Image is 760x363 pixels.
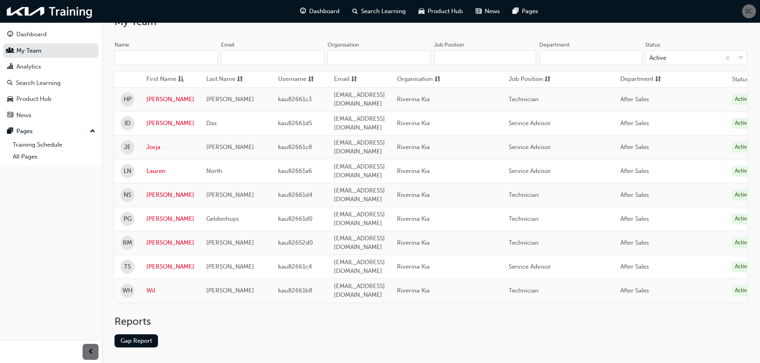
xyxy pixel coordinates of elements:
span: Search Learning [361,7,406,16]
th: Status [732,75,749,84]
div: Pages [16,127,33,136]
span: North [206,167,222,175]
span: up-icon [90,126,95,137]
a: [PERSON_NAME] [146,95,194,104]
span: pages-icon [7,128,13,135]
span: NS [124,190,131,200]
span: Riverina Kia [397,143,430,151]
a: Product Hub [3,92,99,106]
span: sorting-icon [655,75,661,84]
span: sorting-icon [237,75,243,84]
button: Departmentsorting-icon [620,75,664,84]
span: Pages [522,7,538,16]
span: Riverina Kia [397,191,430,198]
span: Username [278,75,306,84]
span: [EMAIL_ADDRESS][DOMAIN_NAME] [334,163,385,179]
input: Organisation [328,50,431,65]
span: car-icon [7,96,13,103]
span: After Sales [620,167,649,175]
div: Analytics [16,62,41,71]
span: pages-icon [513,6,519,16]
span: First Name [146,75,176,84]
span: kau82661c3 [278,96,312,103]
span: Service Advisor [509,263,551,270]
a: Search Learning [3,76,99,90]
span: After Sales [620,143,649,151]
div: Active [732,214,753,224]
span: kau82661b8 [278,287,312,294]
span: kau82661d0 [278,215,312,222]
span: After Sales [620,263,649,270]
img: kia-training [4,3,96,20]
span: News [485,7,500,16]
button: Job Positionsorting-icon [509,75,553,84]
div: Email [221,41,235,49]
button: Emailsorting-icon [334,75,378,84]
span: Riverina Kia [397,263,430,270]
input: Job Position [434,50,536,65]
span: RM [123,238,132,247]
a: Wil [146,286,194,295]
span: JE [124,143,131,152]
span: kau82661c4 [278,263,312,270]
span: ID [124,119,130,128]
span: search-icon [352,6,358,16]
span: Job Position [509,75,543,84]
span: After Sales [620,215,649,222]
span: Daz [206,120,217,127]
span: Riverina Kia [397,96,430,103]
span: sorting-icon [308,75,314,84]
span: PG [124,214,132,224]
span: guage-icon [7,31,13,38]
button: Pages [3,124,99,139]
span: TS [124,262,131,271]
span: Service Advisor [509,143,551,151]
span: sorting-icon [434,75,440,84]
a: Jorja [146,143,194,152]
h2: Reports [114,315,747,328]
div: Active [732,285,753,296]
button: First Nameasc-icon [146,75,190,84]
a: [PERSON_NAME] [146,238,194,247]
span: LN [124,167,131,176]
div: Active [732,94,753,105]
span: WH [122,286,132,295]
button: DashboardMy TeamAnalyticsSearch LearningProduct HubNews [3,26,99,124]
span: sorting-icon [351,75,357,84]
a: [PERSON_NAME] [146,262,194,271]
span: After Sales [620,287,649,294]
span: After Sales [620,191,649,198]
span: Dashboard [309,7,340,16]
span: After Sales [620,239,649,246]
a: [PERSON_NAME] [146,190,194,200]
div: Department [539,41,570,49]
span: [PERSON_NAME] [206,143,254,151]
span: [PERSON_NAME] [206,191,254,198]
span: kau82661c8 [278,143,312,151]
span: [EMAIL_ADDRESS][DOMAIN_NAME] [334,259,385,275]
span: chart-icon [7,63,13,71]
span: [PERSON_NAME] [206,239,254,246]
span: [PERSON_NAME] [206,96,254,103]
span: [EMAIL_ADDRESS][DOMAIN_NAME] [334,283,385,299]
a: All Pages [10,151,99,163]
button: SC [742,4,756,18]
span: Riverina Kia [397,287,430,294]
div: Active [732,118,753,129]
span: kau82661a6 [278,167,312,175]
span: Technician [509,96,539,103]
div: Active [732,190,753,200]
a: car-iconProduct Hub [412,3,469,20]
span: Riverina Kia [397,120,430,127]
a: My Team [3,43,99,58]
button: Usernamesorting-icon [278,75,322,84]
span: news-icon [7,112,13,119]
div: Search Learning [16,78,61,88]
span: [EMAIL_ADDRESS][DOMAIN_NAME] [334,115,385,131]
a: News [3,108,99,123]
span: Service Advisor [509,167,551,175]
span: [EMAIL_ADDRESS][DOMAIN_NAME] [334,91,385,108]
span: Organisation [397,75,433,84]
span: Technician [509,215,539,222]
span: Riverina Kia [397,215,430,222]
